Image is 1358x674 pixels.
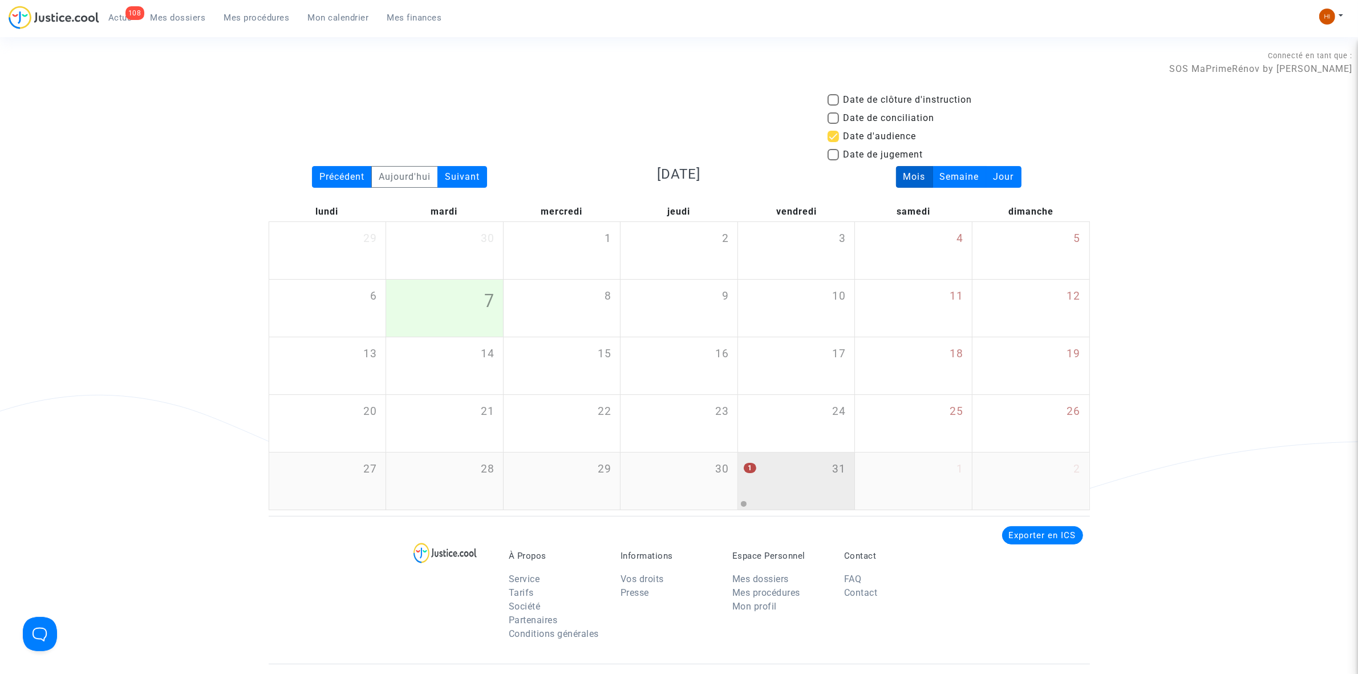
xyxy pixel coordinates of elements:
[387,13,442,23] span: Mes finances
[125,6,144,20] div: 108
[972,337,1089,394] div: dimanche octobre 19
[363,461,377,478] span: 27
[621,551,715,561] p: Informations
[744,463,756,473] span: 1
[956,231,963,247] span: 4
[832,461,846,478] span: 31
[386,202,503,221] div: mardi
[732,587,800,598] a: Mes procédures
[621,395,737,452] div: jeudi octobre 23
[509,574,540,584] a: Service
[855,202,972,221] div: samedi
[722,288,729,305] span: 9
[386,280,503,337] div: mardi octobre 7
[108,13,132,23] span: Actus
[484,288,494,314] span: 7
[972,395,1089,452] div: dimanche octobre 26
[715,346,729,362] span: 16
[737,202,855,221] div: vendredi
[504,395,621,452] div: mercredi octobre 22
[504,222,621,279] div: mercredi octobre 1
[308,13,369,23] span: Mon calendrier
[548,166,810,183] h3: [DATE]
[621,280,737,337] div: jeudi octobre 9
[504,453,621,510] div: mercredi octobre 29
[598,403,611,420] span: 22
[224,13,290,23] span: Mes procédures
[414,543,477,563] img: logo-lg.svg
[503,202,621,221] div: mercredi
[1319,9,1335,25] img: fc99b196863ffcca57bb8fe2645aafd9
[844,111,935,125] span: Date de conciliation
[839,231,846,247] span: 3
[215,9,299,26] a: Mes procédures
[504,280,621,337] div: mercredi octobre 8
[950,346,963,362] span: 18
[269,280,386,337] div: lundi octobre 6
[23,617,57,651] iframe: Help Scout Beacon - Open
[855,453,972,510] div: samedi novembre 1
[972,222,1089,279] div: dimanche octobre 5
[1074,461,1081,478] span: 2
[844,93,972,107] span: Date de clôture d'instruction
[9,6,99,29] img: jc-logo.svg
[509,551,603,561] p: À Propos
[269,395,386,452] div: lundi octobre 20
[832,346,846,362] span: 17
[844,130,917,143] span: Date d'audience
[844,148,923,162] span: Date de jugement
[855,395,972,452] div: samedi octobre 25
[509,615,558,625] a: Partenaires
[896,166,933,188] div: Mois
[986,166,1021,188] div: Jour
[950,288,963,305] span: 11
[605,288,611,305] span: 8
[151,13,206,23] span: Mes dossiers
[363,346,377,362] span: 13
[621,337,737,394] div: jeudi octobre 16
[950,403,963,420] span: 25
[972,202,1090,221] div: dimanche
[1268,51,1352,60] span: Connecté en tant que :
[732,574,789,584] a: Mes dossiers
[715,461,729,478] span: 30
[1074,231,1081,247] span: 5
[738,453,855,497] div: vendredi octobre 31, One event, click to expand
[481,346,494,362] span: 14
[832,288,846,305] span: 10
[378,9,451,26] a: Mes finances
[363,231,377,247] span: 29
[844,551,939,561] p: Contact
[598,461,611,478] span: 29
[371,166,438,188] div: Aujourd'hui
[732,551,827,561] p: Espace Personnel
[621,222,737,279] div: jeudi octobre 2
[621,587,649,598] a: Presse
[855,222,972,279] div: samedi octobre 4
[481,403,494,420] span: 21
[972,453,1089,510] div: dimanche novembre 2
[269,453,386,510] div: lundi octobre 27
[504,337,621,394] div: mercredi octobre 15
[1067,403,1081,420] span: 26
[141,9,215,26] a: Mes dossiers
[621,453,737,510] div: jeudi octobre 30
[481,231,494,247] span: 30
[437,166,487,188] div: Suivant
[370,288,377,305] span: 6
[509,587,534,598] a: Tarifs
[386,453,503,510] div: mardi octobre 28
[598,346,611,362] span: 15
[1067,346,1081,362] span: 19
[363,403,377,420] span: 20
[386,222,503,279] div: mardi septembre 30
[844,574,862,584] a: FAQ
[299,9,378,26] a: Mon calendrier
[621,202,738,221] div: jeudi
[855,337,972,394] div: samedi octobre 18
[605,231,611,247] span: 1
[832,403,846,420] span: 24
[738,395,855,452] div: vendredi octobre 24
[715,403,729,420] span: 23
[621,574,664,584] a: Vos droits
